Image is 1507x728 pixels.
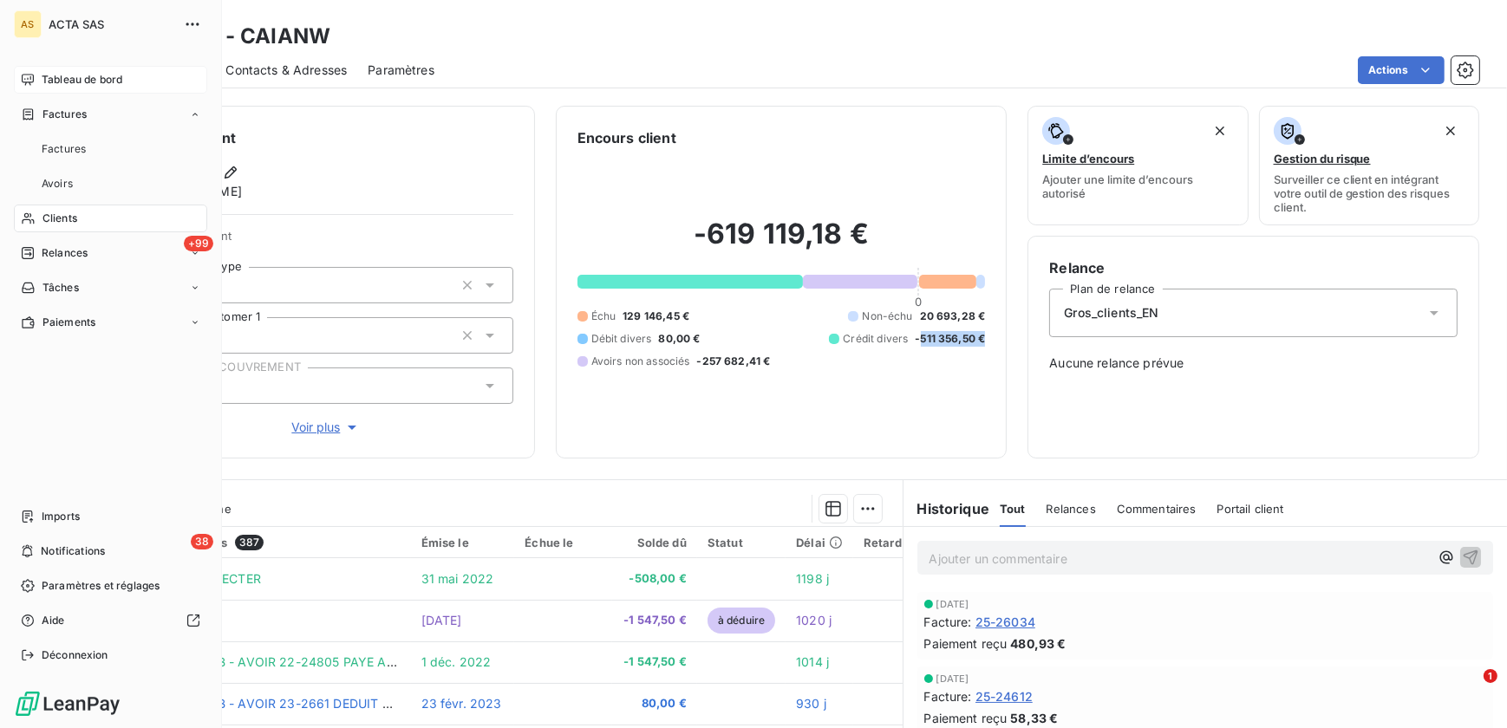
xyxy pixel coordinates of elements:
[915,295,922,309] span: 0
[41,543,105,559] span: Notifications
[1047,502,1096,516] span: Relances
[924,613,972,631] span: Facture :
[49,17,173,31] span: ACTA SAS
[42,141,86,157] span: Factures
[1000,502,1026,516] span: Tout
[1049,257,1458,278] h6: Relance
[577,127,676,148] h6: Encours client
[421,654,492,669] span: 1 déc. 2022
[796,613,832,627] span: 1020 j
[796,654,829,669] span: 1014 j
[924,709,1008,727] span: Paiement reçu
[591,331,652,347] span: Débit divers
[140,229,513,253] span: Propriétés Client
[42,280,79,296] span: Tâches
[1042,152,1134,166] span: Limite d’encours
[862,309,912,324] span: Non-échu
[1358,56,1445,84] button: Actions
[936,599,969,609] span: [DATE]
[623,536,687,549] div: Solde dû
[235,535,264,550] span: 387
[120,696,489,711] span: VIREMENT ANWB - AVOIR 23-2661 DEDUIT 2X (21+23/02/23)
[421,613,462,627] span: [DATE]
[14,607,207,634] a: Aide
[623,612,687,629] span: -1 547,50 €
[843,331,908,347] span: Crédit divers
[421,696,502,711] span: 23 févr. 2023
[105,127,513,148] h6: Informations client
[623,570,687,588] span: -508,00 €
[924,687,972,705] span: Facture :
[42,107,87,122] span: Factures
[14,690,121,718] img: Logo LeanPay
[291,419,361,436] span: Voir plus
[368,62,434,79] span: Paramètres
[591,354,690,369] span: Avoirs non associés
[577,217,986,269] h2: -619 119,18 €
[1259,106,1479,225] button: Gestion du risqueSurveiller ce client en intégrant votre outil de gestion des risques client.
[42,315,95,330] span: Paiements
[42,647,108,663] span: Déconnexion
[421,536,505,549] div: Émise le
[42,211,77,226] span: Clients
[421,571,494,586] span: 31 mai 2022
[1217,502,1284,516] span: Portail client
[1117,502,1197,516] span: Commentaires
[623,695,687,712] span: 80,00 €
[1010,709,1058,727] span: 58,33 €
[924,634,1008,653] span: Paiement reçu
[1274,172,1465,214] span: Surveiller ce client en intégrant votre outil de gestion des risques client.
[975,687,1033,705] span: 25-24612
[915,331,985,347] span: -511 356,50 €
[1010,634,1066,653] span: 480,93 €
[591,309,616,324] span: Échu
[796,571,829,586] span: 1198 j
[42,72,122,88] span: Tableau de bord
[42,245,88,261] span: Relances
[697,354,771,369] span: -257 682,41 €
[975,613,1035,631] span: 25-26034
[904,498,990,519] h6: Historique
[120,654,520,669] span: VIREMENT ANWB - AVOIR 22-24805 PAYE AU LIEU D ETRE DEDUIT
[42,613,65,628] span: Aide
[796,696,826,711] span: 930 j
[120,535,401,550] div: Pièces comptables
[1484,669,1497,683] span: 1
[153,21,330,52] h3: ANWB - CAIANW
[42,578,160,594] span: Paramètres et réglages
[1027,106,1248,225] button: Limite d’encoursAjouter une limite d’encours autorisé
[708,536,775,549] div: Statut
[623,309,689,324] span: 129 146,45 €
[184,236,213,251] span: +99
[936,673,969,684] span: [DATE]
[1064,304,1158,322] span: Gros_clients_EN
[525,536,602,549] div: Échue le
[1448,669,1490,711] iframe: Intercom live chat
[191,534,213,549] span: 38
[658,331,700,347] span: 80,00 €
[708,608,775,634] span: à déduire
[14,10,42,38] div: AS
[42,509,80,524] span: Imports
[1042,172,1233,200] span: Ajouter une limite d’encours autorisé
[920,309,986,324] span: 20 693,28 €
[140,418,513,437] button: Voir plus
[42,176,73,192] span: Avoirs
[864,536,919,549] div: Retard
[796,536,843,549] div: Délai
[623,653,687,671] span: -1 547,50 €
[1274,152,1371,166] span: Gestion du risque
[1049,354,1458,372] span: Aucune relance prévue
[225,62,347,79] span: Contacts & Adresses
